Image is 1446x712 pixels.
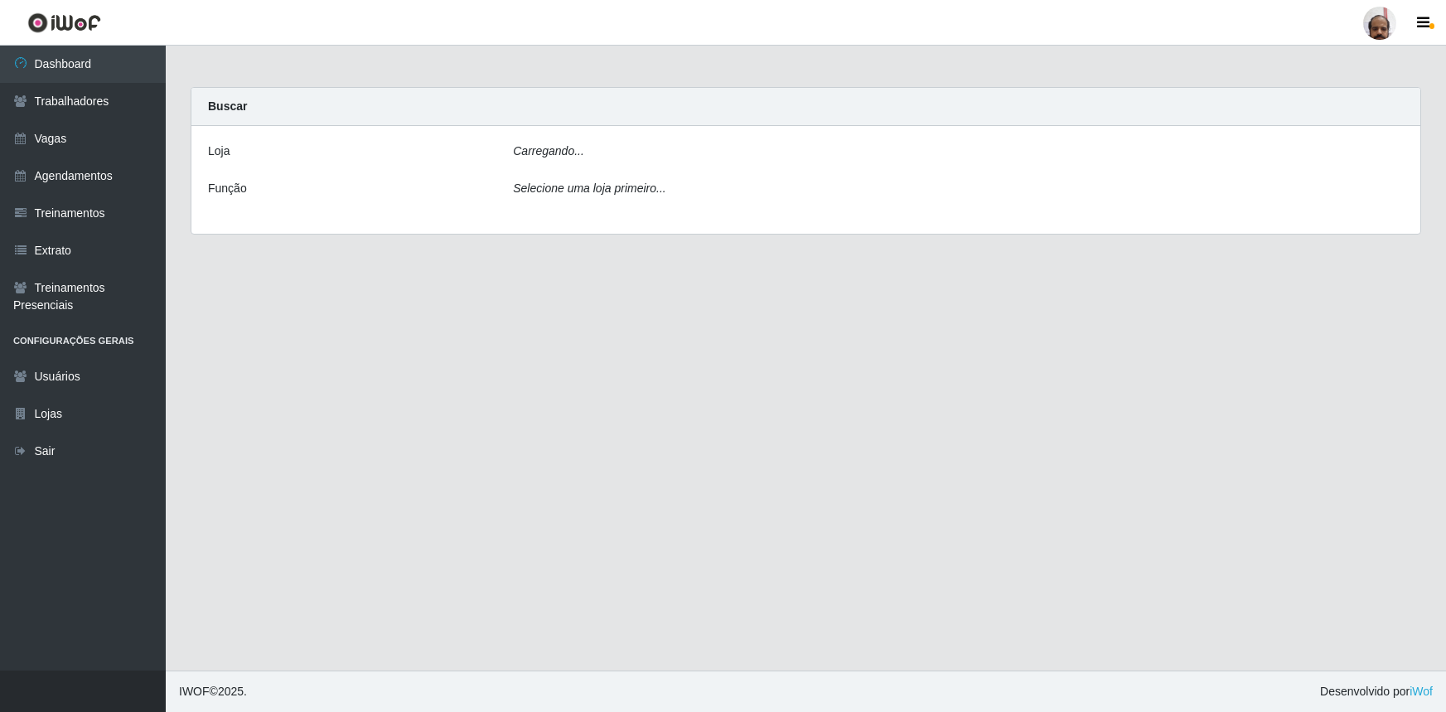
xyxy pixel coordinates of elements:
[27,12,101,33] img: CoreUI Logo
[1410,685,1433,698] a: iWof
[513,182,665,195] i: Selecione uma loja primeiro...
[208,143,230,160] label: Loja
[513,144,584,157] i: Carregando...
[179,683,247,700] span: © 2025 .
[1320,683,1433,700] span: Desenvolvido por
[179,685,210,698] span: IWOF
[208,99,247,113] strong: Buscar
[208,180,247,197] label: Função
